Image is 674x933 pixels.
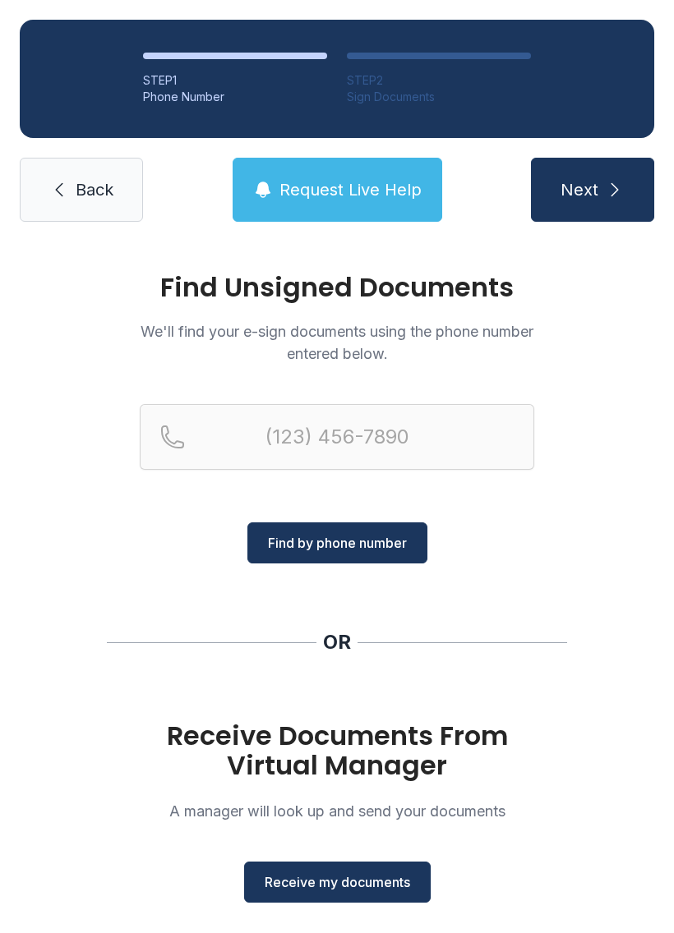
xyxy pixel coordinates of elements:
[347,89,531,105] div: Sign Documents
[140,721,534,780] h1: Receive Documents From Virtual Manager
[265,872,410,892] span: Receive my documents
[347,72,531,89] div: STEP 2
[140,320,534,365] p: We'll find your e-sign documents using the phone number entered below.
[140,800,534,822] p: A manager will look up and send your documents
[561,178,598,201] span: Next
[268,533,407,553] span: Find by phone number
[76,178,113,201] span: Back
[143,72,327,89] div: STEP 1
[279,178,422,201] span: Request Live Help
[140,404,534,470] input: Reservation phone number
[323,629,351,655] div: OR
[140,274,534,301] h1: Find Unsigned Documents
[143,89,327,105] div: Phone Number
